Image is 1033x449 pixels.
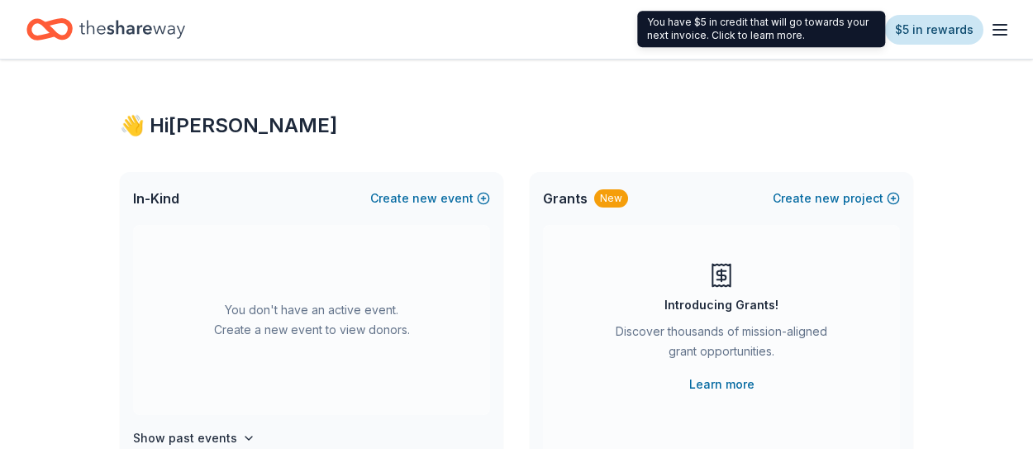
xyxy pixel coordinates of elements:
div: 👋 Hi [PERSON_NAME] [120,112,913,139]
button: Createnewevent [370,189,490,208]
a: $5 in rewards [885,15,983,45]
button: Show past events [133,428,255,448]
div: You don't have an active event. Create a new event to view donors. [133,225,490,415]
button: Createnewproject [773,189,900,208]
div: Discover thousands of mission-aligned grant opportunities. [609,322,834,368]
span: new [815,189,840,208]
h4: Show past events [133,428,237,448]
div: Introducing Grants! [664,295,778,315]
div: You have $5 in credit that will go towards your next invoice. Click to learn more. [637,11,885,47]
span: Grants [543,189,588,208]
div: New [594,189,628,208]
span: new [412,189,437,208]
a: Learn more [689,375,755,394]
span: In-Kind [133,189,179,208]
a: Home [26,10,185,49]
